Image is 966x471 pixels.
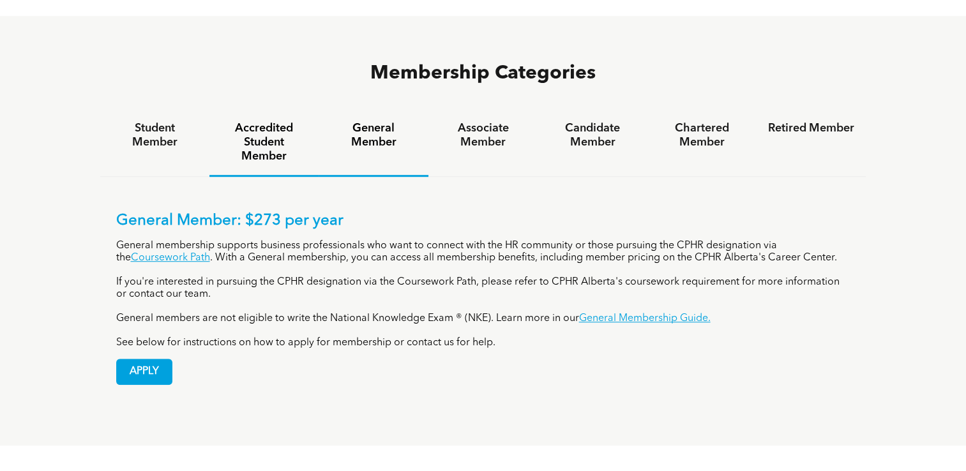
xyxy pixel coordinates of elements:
[116,240,850,264] p: General membership supports business professionals who want to connect with the HR community or t...
[116,337,850,349] p: See below for instructions on how to apply for membership or contact us for help.
[579,313,711,324] a: General Membership Guide.
[116,313,850,325] p: General members are not eligible to write the National Knowledge Exam ® (NKE). Learn more in our
[116,276,850,301] p: If you're interested in pursuing the CPHR designation via the Coursework Path, please refer to CP...
[131,253,210,263] a: Coursework Path
[440,121,526,149] h4: Associate Member
[549,121,635,149] h4: Candidate Member
[112,121,198,149] h4: Student Member
[117,359,172,384] span: APPLY
[116,359,172,385] a: APPLY
[330,121,416,149] h4: General Member
[370,64,596,83] span: Membership Categories
[221,121,307,163] h4: Accredited Student Member
[768,121,854,135] h4: Retired Member
[659,121,745,149] h4: Chartered Member
[116,212,850,230] p: General Member: $273 per year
